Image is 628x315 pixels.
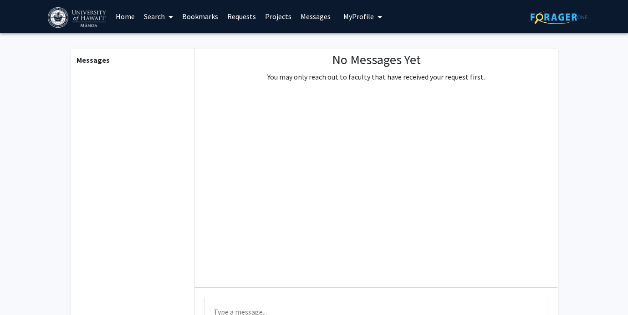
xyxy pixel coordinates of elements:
[260,0,296,32] a: Projects
[267,71,485,82] p: You may only reach out to faculty that have received your request first.
[531,10,587,24] img: ForagerOne Logo
[111,0,139,32] a: Home
[267,52,485,68] h1: No Messages Yet
[296,0,335,32] a: Messages
[178,0,223,32] a: Bookmarks
[77,55,110,65] b: Messages
[48,7,108,28] img: University of Hawaiʻi at Mānoa Logo
[223,0,260,32] a: Requests
[139,0,178,32] a: Search
[343,12,374,21] span: My Profile
[7,274,39,308] iframe: Chat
